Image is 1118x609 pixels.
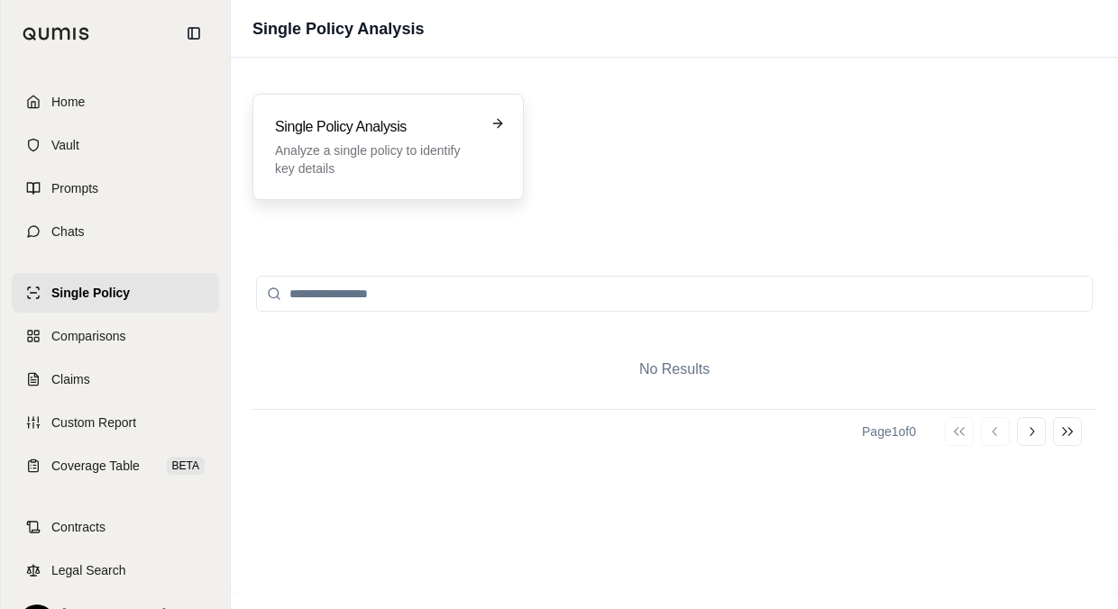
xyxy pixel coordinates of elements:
a: Vault [12,125,219,165]
span: Comparisons [51,327,125,345]
h3: Single Policy Analysis [275,116,476,138]
span: Custom Report [51,414,136,432]
a: Single Policy [12,273,219,313]
span: Chats [51,223,85,241]
a: Claims [12,359,219,399]
a: Custom Report [12,403,219,442]
span: Single Policy [51,284,130,302]
span: BETA [167,457,205,475]
button: Collapse sidebar [179,19,208,48]
img: Qumis Logo [23,27,90,41]
a: Chats [12,212,219,251]
p: Analyze a single policy to identify key details [275,141,476,177]
span: Contracts [51,518,105,536]
span: Legal Search [51,561,126,579]
span: Vault [51,136,79,154]
div: No Results [252,330,1096,409]
a: Coverage TableBETA [12,446,219,486]
a: Prompts [12,168,219,208]
a: Home [12,82,219,122]
span: Claims [51,370,90,388]
span: Home [51,93,85,111]
a: Comparisons [12,316,219,356]
div: Page 1 of 0 [862,423,916,441]
a: Contracts [12,507,219,547]
span: Coverage Table [51,457,140,475]
span: Prompts [51,179,98,197]
h1: Single Policy Analysis [252,16,424,41]
a: Legal Search [12,550,219,590]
